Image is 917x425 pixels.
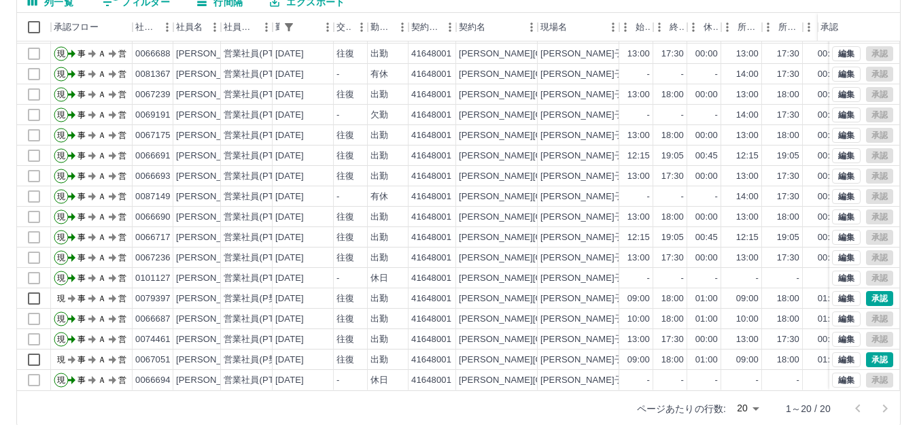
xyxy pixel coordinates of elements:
div: 営業社員(PT契約) [224,272,295,285]
div: [PERSON_NAME]子どもの家 [540,211,659,224]
div: [PERSON_NAME]子どもの家 [540,231,659,244]
button: メニュー [205,17,225,37]
text: 現 [57,273,65,283]
div: 41648001 [411,211,451,224]
div: 12:15 [627,231,650,244]
div: - [647,68,650,81]
div: 00:00 [818,109,840,122]
div: 00:00 [818,88,840,101]
div: 19:05 [661,231,684,244]
div: - [336,272,339,285]
div: - [715,190,718,203]
div: 17:30 [777,48,799,61]
button: メニュー [317,17,338,37]
button: 編集 [832,230,861,245]
text: 現 [57,212,65,222]
div: 13:00 [627,252,650,265]
div: 17:30 [777,252,799,265]
button: 編集 [832,148,861,163]
div: [DATE] [275,272,304,285]
div: 営業社員(PT契約) [224,190,295,203]
text: 事 [77,212,86,222]
div: - [756,272,759,285]
div: 13:00 [627,211,650,224]
div: [DATE] [275,211,304,224]
text: 事 [77,171,86,181]
text: 現 [57,131,65,140]
div: 00:00 [695,88,718,101]
button: 編集 [832,291,861,306]
div: [PERSON_NAME]子どもの家 [540,68,659,81]
text: 営 [118,192,126,201]
button: 編集 [832,128,861,143]
text: 事 [77,151,86,160]
div: 18:00 [777,129,799,142]
div: [PERSON_NAME] [176,109,250,122]
div: 41648001 [411,170,451,183]
div: 0069191 [135,109,171,122]
text: 営 [118,49,126,58]
div: 00:00 [695,211,718,224]
div: 00:00 [695,48,718,61]
div: 13:00 [627,129,650,142]
div: 17:30 [661,48,684,61]
div: 往復 [336,150,354,163]
button: フィルター表示 [279,18,298,37]
div: 14:00 [736,109,759,122]
div: 18:00 [661,129,684,142]
div: 往復 [336,129,354,142]
div: [PERSON_NAME] [176,129,250,142]
div: 1件のフィルターを適用中 [279,18,298,37]
div: - [715,68,718,81]
div: 営業社員(PT契約) [224,109,295,122]
div: [PERSON_NAME][GEOGRAPHIC_DATA] [459,109,627,122]
div: [PERSON_NAME]子どもの家 [540,129,659,142]
div: 承認 [818,13,888,41]
div: [PERSON_NAME] [176,211,250,224]
div: - [647,190,650,203]
div: 41648001 [411,150,451,163]
div: 往復 [336,231,354,244]
div: 出勤 [370,252,388,265]
text: 事 [77,69,86,79]
div: 41648001 [411,88,451,101]
div: [DATE] [275,129,304,142]
div: 00:00 [818,129,840,142]
div: 0066688 [135,48,171,61]
div: 12:15 [736,150,759,163]
div: 0067236 [135,252,171,265]
div: 12:15 [627,150,650,163]
div: - [647,109,650,122]
div: 00:45 [818,231,840,244]
div: 13:00 [627,170,650,183]
div: 往復 [336,170,354,183]
div: 出勤 [370,170,388,183]
div: 00:00 [818,190,840,203]
div: [PERSON_NAME]子どもの家 [540,170,659,183]
button: メニュー [603,17,623,37]
div: 契約コード [411,13,440,41]
text: 事 [77,253,86,262]
text: 事 [77,192,86,201]
div: 出勤 [370,88,388,101]
text: 事 [77,110,86,120]
div: 営業社員(PT契約) [224,88,295,101]
div: - [797,272,799,285]
div: 41648001 [411,68,451,81]
div: 00:45 [695,231,718,244]
div: 休憩 [704,13,719,41]
div: 勤務日 [273,13,334,41]
div: [DATE] [275,109,304,122]
div: 13:00 [736,211,759,224]
div: 19:05 [777,150,799,163]
div: 往復 [336,211,354,224]
div: 終業 [653,13,687,41]
div: 営業社員(PT契約) [224,150,295,163]
div: [PERSON_NAME][GEOGRAPHIC_DATA] [459,252,627,265]
div: [DATE] [275,48,304,61]
div: 所定開始 [738,13,759,41]
div: [PERSON_NAME][GEOGRAPHIC_DATA] [459,211,627,224]
div: 欠勤 [370,109,388,122]
div: [PERSON_NAME][GEOGRAPHIC_DATA] [459,68,627,81]
div: [PERSON_NAME]子どもの家 [540,150,659,163]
